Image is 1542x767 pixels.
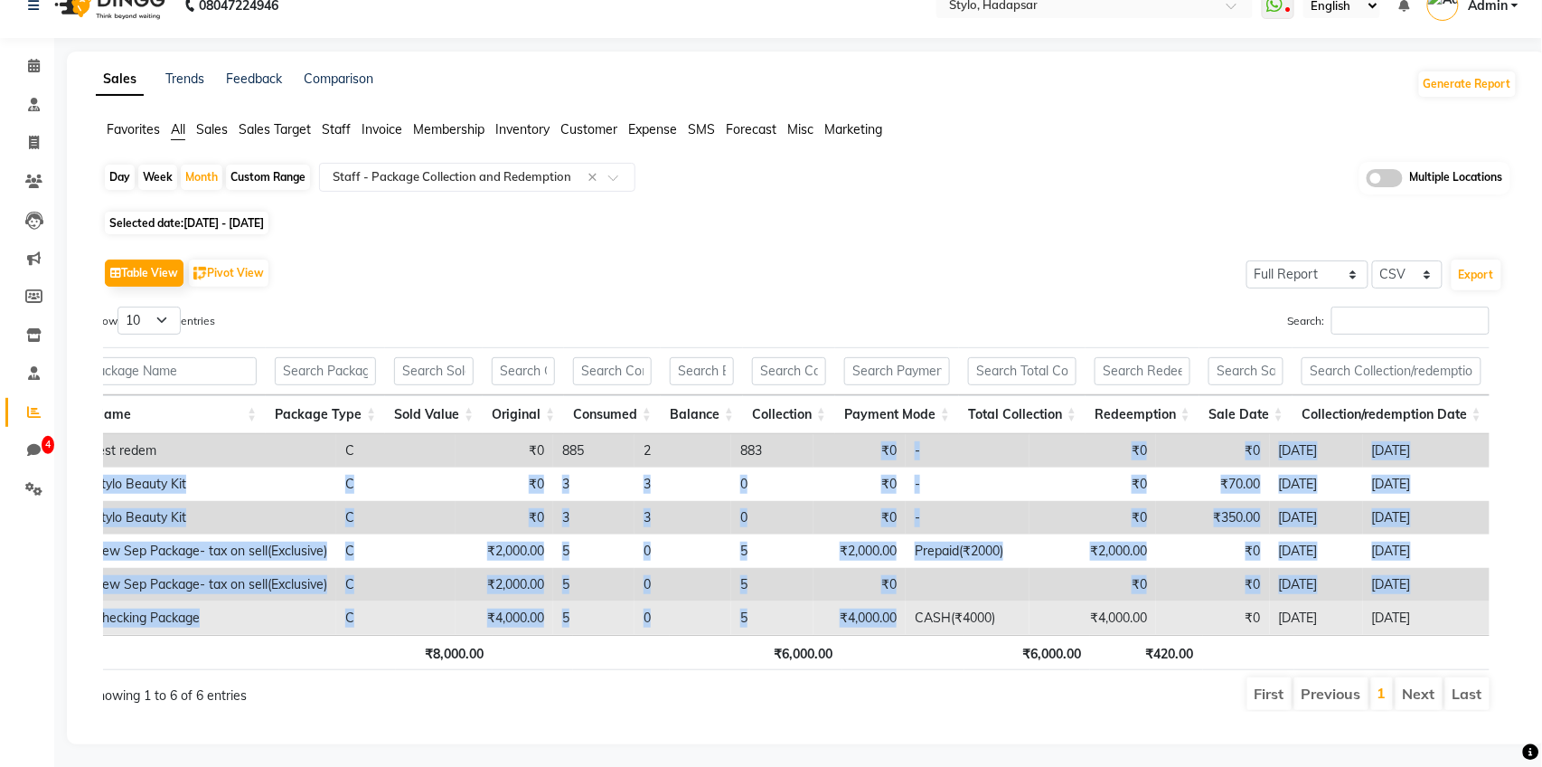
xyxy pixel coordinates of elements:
[456,601,553,635] td: ₹4,000.00
[362,121,402,137] span: Invoice
[138,165,177,190] div: Week
[959,395,1086,434] th: Total Collection: activate to sort column ascending
[964,635,1090,670] th: ₹6,000.00
[813,568,906,601] td: ₹0
[731,501,813,535] td: 0
[413,121,484,137] span: Membership
[813,501,906,535] td: ₹0
[553,434,635,468] td: 885
[1156,535,1270,568] td: ₹0
[1293,395,1490,434] th: Collection/redemption Date: activate to sort column ascending
[1030,434,1156,468] td: ₹0
[835,395,959,434] th: Payment Mode: activate to sort column ascending
[1288,307,1490,335] label: Search:
[553,601,635,635] td: 5
[1270,468,1363,501] td: [DATE]
[1156,468,1270,501] td: ₹70.00
[1156,601,1270,635] td: ₹0
[89,676,657,705] div: Showing 1 to 6 of 6 entries
[635,434,731,468] td: 2
[105,260,183,287] button: Table View
[385,395,483,434] th: Sold Value: activate to sort column ascending
[787,121,813,137] span: Misc
[336,434,456,468] td: C
[193,267,207,280] img: pivot.png
[189,260,268,287] button: Pivot View
[1030,501,1156,535] td: ₹0
[84,568,336,601] td: New Sep Package- tax on sell(Exclusive)
[1030,468,1156,501] td: ₹0
[670,357,734,385] input: Search Balance
[553,535,635,568] td: 5
[813,535,906,568] td: ₹2,000.00
[492,357,555,385] input: Search Original
[394,357,474,385] input: Search Sold Value
[635,468,731,501] td: 3
[84,468,336,501] td: Stylo Beauty Kit
[1030,568,1156,601] td: ₹0
[573,357,652,385] input: Search Consumed
[731,535,813,568] td: 5
[560,121,617,137] span: Customer
[483,395,564,434] th: Original: activate to sort column ascending
[906,535,1030,568] td: Prepaid(₹2000)
[105,212,268,234] span: Selected date:
[731,434,813,468] td: 883
[456,434,553,468] td: ₹0
[588,168,603,187] span: Clear all
[226,71,282,87] a: Feedback
[635,568,731,601] td: 0
[1199,395,1293,434] th: Sale Date: activate to sort column ascending
[1270,601,1363,635] td: [DATE]
[635,601,731,635] td: 0
[28,395,266,434] th: Package Name: activate to sort column ascending
[107,121,160,137] span: Favorites
[336,468,456,501] td: C
[84,535,336,568] td: New Sep Package- tax on sell(Exclusive)
[1331,307,1490,335] input: Search:
[553,501,635,535] td: 3
[456,568,553,601] td: ₹2,000.00
[495,121,550,137] span: Inventory
[752,357,826,385] input: Search Collection
[1410,169,1503,187] span: Multiple Locations
[5,436,49,466] a: 4
[731,468,813,501] td: 0
[304,71,373,87] a: Comparison
[336,535,456,568] td: C
[1270,535,1363,568] td: [DATE]
[456,468,553,501] td: ₹0
[42,436,54,454] span: 4
[1452,260,1501,290] button: Export
[564,395,661,434] th: Consumed: activate to sort column ascending
[105,165,135,190] div: Day
[661,395,743,434] th: Balance: activate to sort column ascending
[336,501,456,535] td: C
[456,535,553,568] td: ₹2,000.00
[813,601,906,635] td: ₹4,000.00
[635,535,731,568] td: 0
[181,165,222,190] div: Month
[84,434,336,468] td: test redem
[336,601,456,635] td: C
[824,121,882,137] span: Marketing
[196,121,228,137] span: Sales
[322,121,351,137] span: Staff
[275,357,376,385] input: Search Package Type
[183,216,264,230] span: [DATE] - [DATE]
[226,165,310,190] div: Custom Range
[37,357,257,385] input: Search Package Name
[731,568,813,601] td: 5
[84,601,336,635] td: Checking Package
[906,468,1030,501] td: -
[118,307,181,335] select: Showentries
[1030,601,1156,635] td: ₹4,000.00
[906,434,1030,468] td: -
[1086,395,1199,434] th: Redeemption: activate to sort column ascending
[968,357,1077,385] input: Search Total Collection
[906,501,1030,535] td: -
[89,307,215,335] label: Show entries
[1270,501,1363,535] td: [DATE]
[628,121,677,137] span: Expense
[1270,434,1363,468] td: [DATE]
